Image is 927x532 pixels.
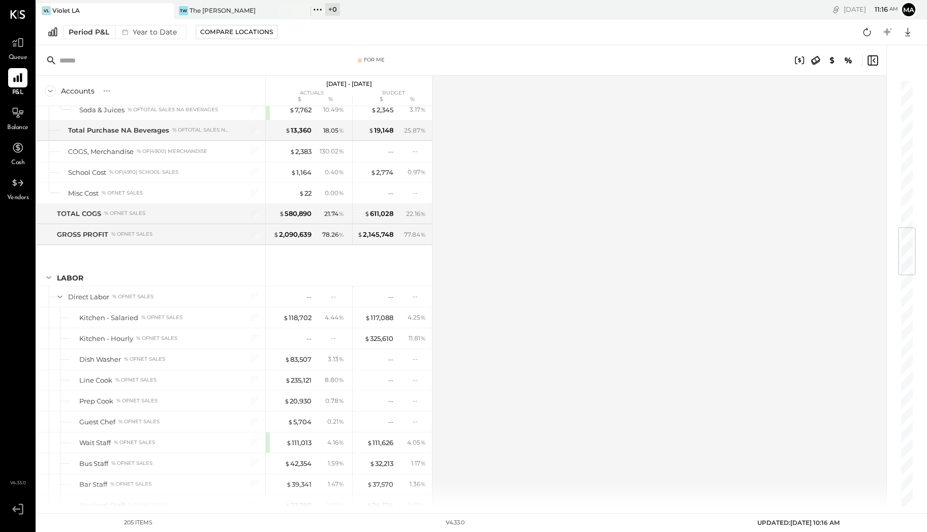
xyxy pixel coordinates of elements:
div: Year to Date [115,25,181,39]
div: 611,028 [364,209,393,218]
div: Period P&L [69,27,109,37]
div: -- [388,355,393,364]
div: -- [388,147,393,157]
span: $ [290,147,295,155]
a: Vendors [1,173,35,203]
div: 1.59 [328,459,344,468]
button: Compare Locations [196,25,277,39]
div: 0.78 [325,396,344,405]
div: Kitchen - Hourly [79,334,133,343]
div: 20,930 [284,396,312,406]
div: Accounts [61,86,95,96]
p: [DATE] - [DATE] [326,80,372,87]
div: 0.40 [325,168,344,177]
span: % [338,396,344,404]
div: v 4.33.0 [446,519,465,527]
div: 1.47 [328,480,344,489]
span: $ [286,439,292,447]
span: % [338,105,344,113]
div: 0.21 [327,417,344,426]
div: Dish Washer [79,355,121,364]
a: Queue [1,33,35,62]
div: Misc Cost [68,189,99,198]
div: $ [271,96,312,104]
div: -- [388,396,393,406]
div: Compare Locations [200,27,273,36]
div: For Me [364,56,385,64]
div: % of NET SALES [114,439,155,446]
span: $ [288,418,293,426]
span: % [338,355,344,363]
div: 13,360 [285,126,312,135]
div: Bar Staff [79,480,107,489]
span: % [338,500,344,509]
div: -- [306,292,312,302]
span: $ [284,397,290,405]
div: 118,702 [283,313,312,323]
div: 2,383 [290,147,312,157]
span: % [338,209,344,217]
div: % of Total Sales NA Beverages [172,127,231,134]
span: % [338,230,344,238]
div: TOTAL COGS [57,209,101,218]
div: 77.84 [404,230,426,239]
div: 32,213 [369,459,393,468]
div: % of Total Sales NA Beverages [128,106,218,113]
div: 42,354 [285,459,312,468]
div: 2,345 [371,105,393,115]
div: -- [413,292,426,301]
div: 580,890 [279,209,312,218]
span: % [338,313,344,321]
div: -- [413,375,426,384]
span: % [338,189,344,197]
div: % of NET SALES [136,335,177,342]
div: 18.05 [323,126,344,135]
div: % of NET SALES [116,397,158,404]
div: % of (4900) Merchandise [137,148,207,155]
div: 21.74 [324,209,344,218]
div: % of NET SALES [112,293,153,300]
div: 2,145,748 [357,230,393,239]
div: 130.02 [320,147,344,156]
span: $ [285,355,290,363]
div: 111,013 [286,438,312,448]
div: -- [331,292,344,301]
div: -- [388,292,393,302]
span: $ [285,376,291,384]
div: + 0 [325,3,340,16]
div: % of NET SALES [118,418,160,425]
div: 0.97 [408,168,426,177]
div: 37,570 [367,480,393,489]
a: Balance [1,103,35,133]
div: Direct Labor [68,292,109,302]
div: -- [413,396,426,405]
div: % of NET SALES [104,210,145,217]
div: % of NET SALES [111,231,152,238]
div: 111,626 [367,438,393,448]
span: % [420,105,426,113]
div: Kitchen - Salaried [79,313,138,323]
div: 22.16 [406,209,426,218]
div: LABOR [57,273,83,283]
span: UPDATED: [DATE] 10:16 AM [757,519,840,526]
span: $ [299,189,304,197]
div: % of (4910) School Sales [109,169,178,176]
div: 325,610 [364,334,393,343]
div: % of NET SALES [102,190,143,197]
div: Prep Cook [79,396,113,406]
span: % [420,500,426,509]
span: % [338,147,344,155]
div: % of NET SALES [128,502,169,509]
div: 24,324 [366,500,393,510]
span: Cash [11,159,24,168]
div: 78.26 [322,230,344,239]
div: -- [388,189,393,198]
div: 3.13 [328,355,344,364]
span: % [420,230,426,238]
span: % [420,334,426,342]
div: 0.89 [325,500,344,510]
div: 4.05 [407,438,426,447]
span: Balance [7,123,28,133]
div: 39,341 [286,480,312,489]
div: 0.00 [325,189,344,198]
